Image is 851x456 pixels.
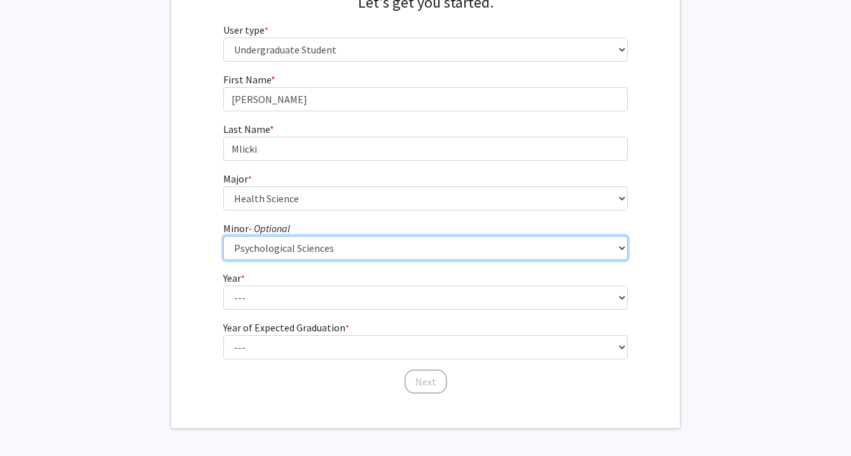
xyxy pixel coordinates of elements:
[223,320,349,335] label: Year of Expected Graduation
[223,171,252,186] label: Major
[405,370,447,394] button: Next
[223,221,290,236] label: Minor
[223,73,271,86] span: First Name
[223,22,268,38] label: User type
[249,222,290,235] i: - Optional
[10,399,54,446] iframe: Chat
[223,123,270,135] span: Last Name
[223,270,245,286] label: Year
